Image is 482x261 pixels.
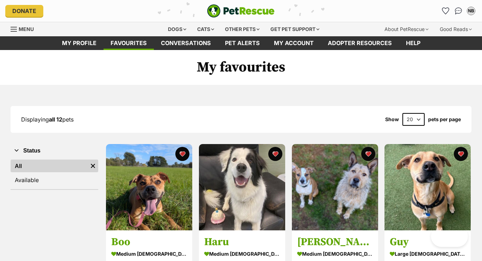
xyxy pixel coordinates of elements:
[11,174,98,186] a: Available
[49,116,62,123] strong: all 12
[19,26,34,32] span: Menu
[428,117,461,122] label: pets per page
[11,158,98,189] div: Status
[321,36,399,50] a: Adopter resources
[104,36,154,50] a: Favourites
[106,144,192,230] img: Boo
[297,235,373,249] h3: [PERSON_NAME]
[454,147,468,161] button: favourite
[111,249,187,259] div: medium [DEMOGRAPHIC_DATA] Dog
[455,7,462,14] img: chat-41dd97257d64d25036548639549fe6c8038ab92f7586957e7f3b1b290dea8141.svg
[268,147,282,161] button: favourite
[11,22,39,35] a: Menu
[163,22,191,36] div: Dogs
[465,5,477,17] button: My account
[204,235,280,249] h3: Haru
[435,22,477,36] div: Good Reads
[385,117,399,122] span: Show
[468,7,475,14] div: NB
[192,22,219,36] div: Cats
[361,147,375,161] button: favourite
[453,5,464,17] a: Conversations
[204,249,280,259] div: medium [DEMOGRAPHIC_DATA] Dog
[199,144,285,230] img: Haru
[218,36,267,50] a: Pet alerts
[21,116,74,123] span: Displaying pets
[207,4,275,18] img: logo-e224e6f780fb5917bec1dbf3a21bbac754714ae5b6737aabdf751b685950b380.svg
[220,22,264,36] div: Other pets
[207,4,275,18] a: PetRescue
[390,235,465,249] h3: Guy
[431,226,468,247] iframe: Help Scout Beacon - Open
[292,144,378,230] img: Norman Nerf
[265,22,324,36] div: Get pet support
[380,22,433,36] div: About PetRescue
[11,160,88,172] a: All
[390,249,465,259] div: large [DEMOGRAPHIC_DATA] Dog
[111,235,187,249] h3: Boo
[440,5,477,17] ul: Account quick links
[175,147,189,161] button: favourite
[88,160,98,172] a: Remove filter
[297,249,373,259] div: medium [DEMOGRAPHIC_DATA] Dog
[267,36,321,50] a: My account
[5,5,43,17] a: Donate
[55,36,104,50] a: My profile
[11,146,98,155] button: Status
[154,36,218,50] a: conversations
[440,5,451,17] a: Favourites
[384,144,471,230] img: Guy
[399,36,427,50] a: Help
